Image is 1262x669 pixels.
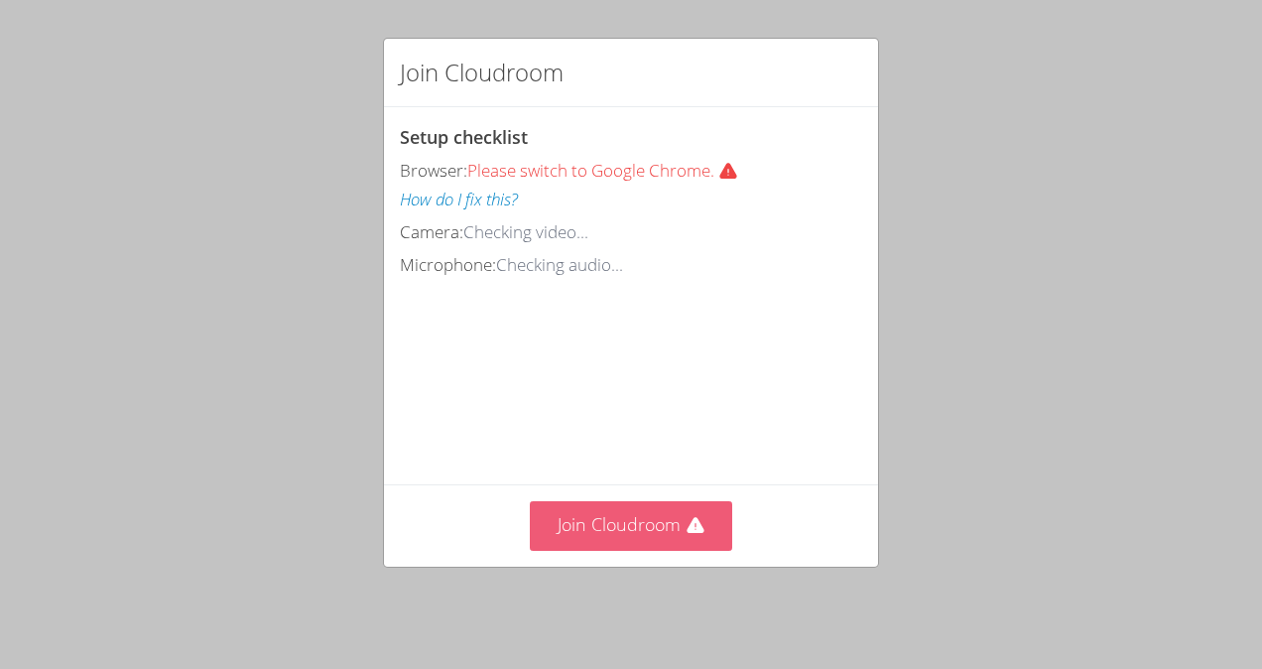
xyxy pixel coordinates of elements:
h2: Join Cloudroom [400,55,564,90]
span: Please switch to Google Chrome. [467,159,746,182]
span: Camera: [400,220,463,243]
button: How do I fix this? [400,186,518,214]
span: Checking video... [463,220,588,243]
span: Microphone: [400,253,496,276]
span: Checking audio... [496,253,623,276]
span: Browser: [400,159,467,182]
span: Setup checklist [400,125,528,149]
button: Join Cloudroom [530,501,733,550]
